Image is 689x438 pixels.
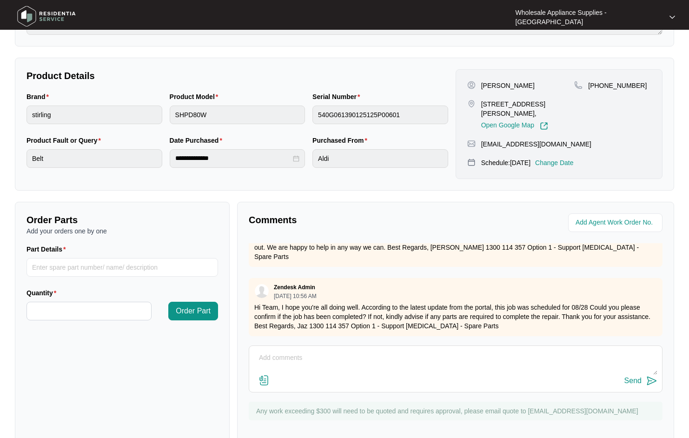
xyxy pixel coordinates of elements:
p: Hi Team, I hope you're all doing well. According to the latest update from the portal, this job w... [254,303,657,331]
input: Part Details [26,258,218,277]
label: Quantity [26,288,60,298]
a: Open Google Map [481,122,548,130]
img: user.svg [255,284,269,298]
input: Product Fault or Query [26,149,162,168]
span: Order Part [176,305,211,317]
p: [STREET_ADDRESS][PERSON_NAME], [481,100,575,118]
img: user-pin [467,81,476,89]
p: Zendesk Admin [274,284,315,291]
input: Purchased From [312,149,448,168]
label: Date Purchased [170,136,226,145]
img: map-pin [467,158,476,166]
label: Brand [26,92,53,101]
p: Order Parts [26,213,218,226]
label: Product Fault or Query [26,136,105,145]
img: residentia service logo [14,2,79,30]
input: Date Purchased [175,153,291,163]
img: dropdown arrow [669,15,675,20]
img: send-icon.svg [646,375,657,386]
p: [PHONE_NUMBER] [588,81,647,90]
p: Any work exceeding $300 will need to be quoted and requires approval, please email quote to [EMAI... [256,406,658,416]
input: Add Agent Work Order No. [576,217,657,228]
p: Schedule: [DATE] [481,158,530,167]
input: Brand [26,106,162,124]
input: Serial Number [312,106,448,124]
label: Purchased From [312,136,371,145]
img: map-pin [467,100,476,108]
label: Product Model [170,92,222,101]
label: Part Details [26,245,70,254]
button: Order Part [168,302,218,320]
p: Change Date [535,158,574,167]
p: [EMAIL_ADDRESS][DOMAIN_NAME] [481,139,591,149]
p: [DATE] 10:56 AM [274,293,317,299]
img: Link-External [540,122,548,130]
button: Send [624,375,657,387]
img: map-pin [574,81,583,89]
img: file-attachment-doc.svg [258,375,270,386]
p: Product Details [26,69,448,82]
input: Product Model [170,106,305,124]
p: Wholesale Appliance Supplies - [GEOGRAPHIC_DATA] [516,8,662,27]
input: Quantity [27,302,151,320]
p: Add your orders one by one [26,226,218,236]
label: Serial Number [312,92,364,101]
img: map-pin [467,139,476,148]
p: [PERSON_NAME] [481,81,535,90]
div: Send [624,377,642,385]
p: Comments [249,213,449,226]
